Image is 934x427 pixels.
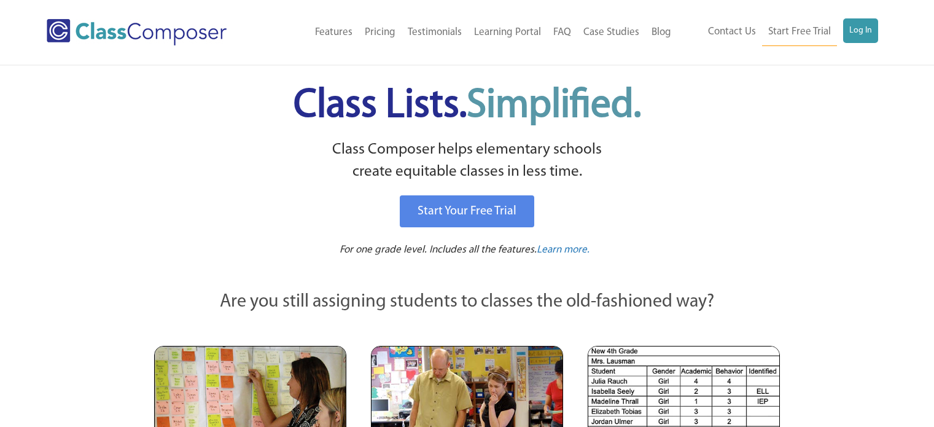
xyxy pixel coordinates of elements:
img: Class Composer [47,19,227,45]
span: For one grade level. Includes all the features. [340,245,537,255]
a: Start Free Trial [762,18,837,46]
a: Contact Us [702,18,762,45]
a: FAQ [547,19,577,46]
a: Log In [843,18,878,43]
a: Features [309,19,359,46]
a: Blog [645,19,677,46]
a: Start Your Free Trial [400,195,534,227]
a: Case Studies [577,19,645,46]
nav: Header Menu [677,18,878,46]
a: Learn more. [537,243,590,258]
span: Learn more. [537,245,590,255]
a: Learning Portal [468,19,547,46]
a: Pricing [359,19,402,46]
span: Simplified. [467,86,641,126]
a: Testimonials [402,19,468,46]
nav: Header Menu [266,19,677,46]
p: Are you still assigning students to classes the old-fashioned way? [154,289,780,316]
span: Class Lists. [294,86,641,126]
span: Start Your Free Trial [418,205,516,217]
p: Class Composer helps elementary schools create equitable classes in less time. [152,139,782,184]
